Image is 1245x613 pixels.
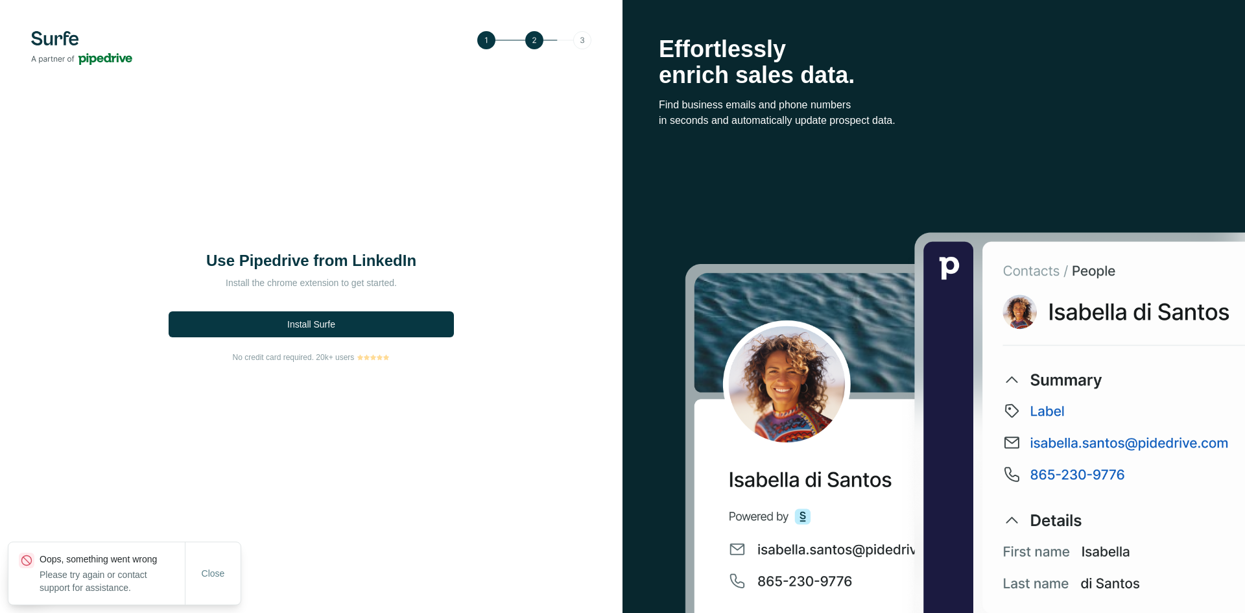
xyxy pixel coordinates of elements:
[685,230,1245,613] img: Surfe Stock Photo - Selling good vibes
[659,97,1209,113] p: Find business emails and phone numbers
[659,62,1209,88] p: enrich sales data.
[202,567,225,580] span: Close
[659,113,1209,128] p: in seconds and automatically update prospect data.
[287,318,335,331] span: Install Surfe
[233,352,355,363] span: No credit card required. 20k+ users
[193,562,234,585] button: Close
[659,36,1209,62] p: Effortlessly
[31,31,132,65] img: Surfe's logo
[169,311,454,337] button: Install Surfe
[182,276,441,289] p: Install the chrome extension to get started.
[40,568,185,594] p: Please try again or contact support for assistance.
[40,553,185,566] p: Oops, something went wrong
[182,250,441,271] h1: Use Pipedrive from LinkedIn
[477,31,591,49] img: Step 2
